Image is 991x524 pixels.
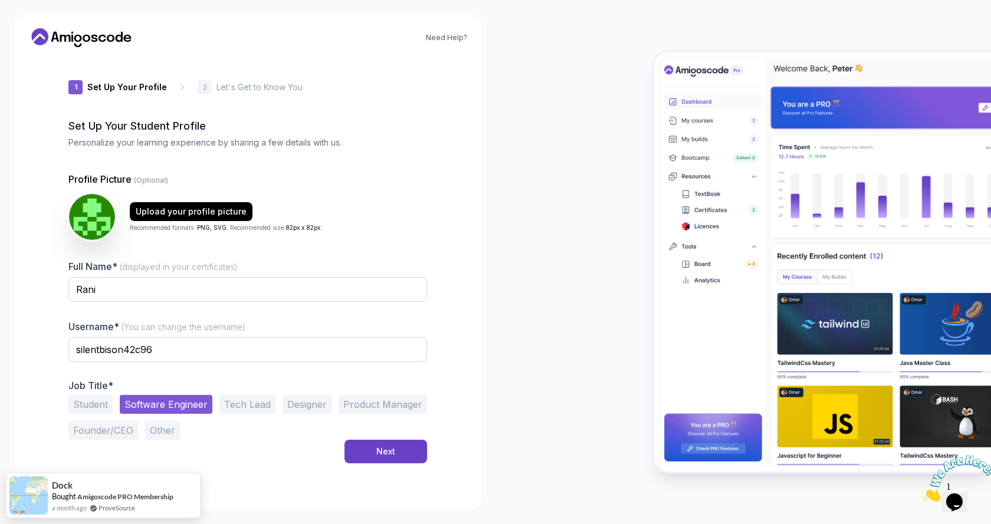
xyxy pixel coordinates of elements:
a: Home link [28,28,134,47]
a: Need Help? [426,33,467,42]
span: (You can change the username) [122,322,245,332]
span: (Optional) [134,176,168,184]
button: Founder/CEO [68,421,138,440]
img: Amigoscode Dashboard [654,52,991,472]
button: Student [68,395,113,414]
p: Profile Picture [68,172,427,186]
span: 82px x 82px [286,224,320,231]
p: 1 [74,84,77,91]
button: Next [344,440,427,463]
img: provesource social proof notification image [9,476,48,515]
span: Bought [52,492,76,501]
button: Designer [283,395,332,414]
a: ProveSource [99,503,135,513]
button: Upload your profile picture [130,202,252,221]
span: (displayed in your certificates) [120,262,238,272]
div: Upload your profile picture [136,206,247,217]
a: Amigoscode PRO Membership [77,492,173,501]
button: Other [145,421,180,440]
div: Next [376,446,395,457]
button: Tech Lead [219,395,275,414]
span: Dock [52,480,73,490]
input: Enter your Full Name [68,277,427,302]
iframe: chat widget [918,450,991,506]
input: Enter your Username [68,337,427,362]
img: user profile image [69,194,115,240]
h2: Set Up Your Student Profile [68,118,427,134]
p: Job Title* [68,380,427,391]
p: Personalize your learning experience by sharing a few details with us. [68,137,427,149]
label: Full Name* [68,261,238,272]
label: Username* [68,321,245,332]
p: Set Up Your Profile [87,81,167,93]
p: Recommended formats: . Recommended size: . [130,223,322,232]
span: PNG, SVG [197,224,227,231]
p: 2 [203,84,207,91]
p: Let's Get to Know You [216,81,303,93]
img: Chat attention grabber [5,5,78,51]
span: a month ago [52,503,87,513]
button: Product Manager [339,395,427,414]
span: 1 [5,5,9,15]
button: Software Engineer [120,395,212,414]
